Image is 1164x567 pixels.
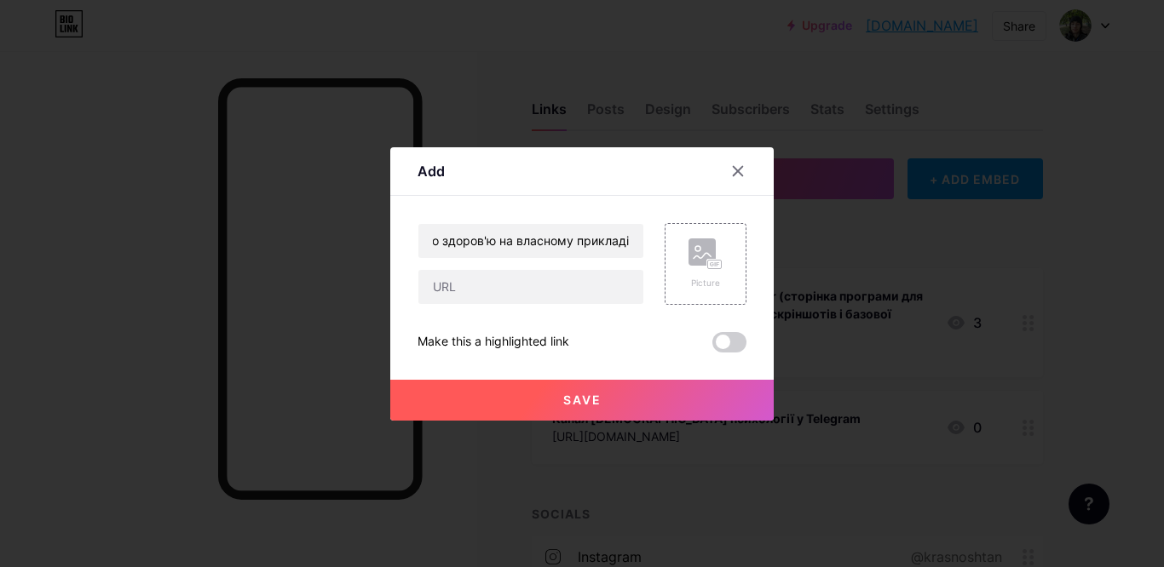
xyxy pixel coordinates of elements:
[563,392,602,407] span: Save
[418,270,643,304] input: URL
[418,224,643,258] input: Title
[390,380,774,421] button: Save
[418,332,569,352] div: Make this a highlighted link
[689,277,723,289] div: Picture
[418,161,445,181] div: Add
